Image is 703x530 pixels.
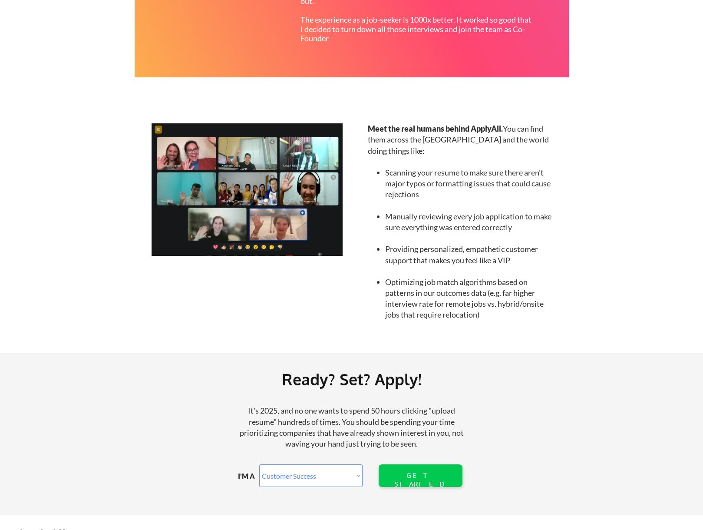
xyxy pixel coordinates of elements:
li: Manually reviewing every job application to make sure everything was entered correctly [385,211,553,233]
div: Ready? Set? Apply! [122,367,581,392]
div: You can find them across the [GEOGRAPHIC_DATA] and the world doing things like: [368,123,553,320]
div: I'M A [238,471,261,481]
div: It's 2025, and no one wants to spend 50 hours clicking "upload resume" hundreds of times. You sho... [236,405,468,449]
strong: Meet the real humans behind ApplyAll. [368,124,503,133]
div: GET STARTED [393,471,448,488]
li: Providing personalized, empathetic customer support that makes you feel like a VIP [385,244,553,265]
li: Scanning your resume to make sure there aren't major typos or formatting issues that could cause ... [385,167,553,200]
li: Optimizing job match algorithms based on patterns in our outcomes data (e.g. far higher interview... [385,277,553,321]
